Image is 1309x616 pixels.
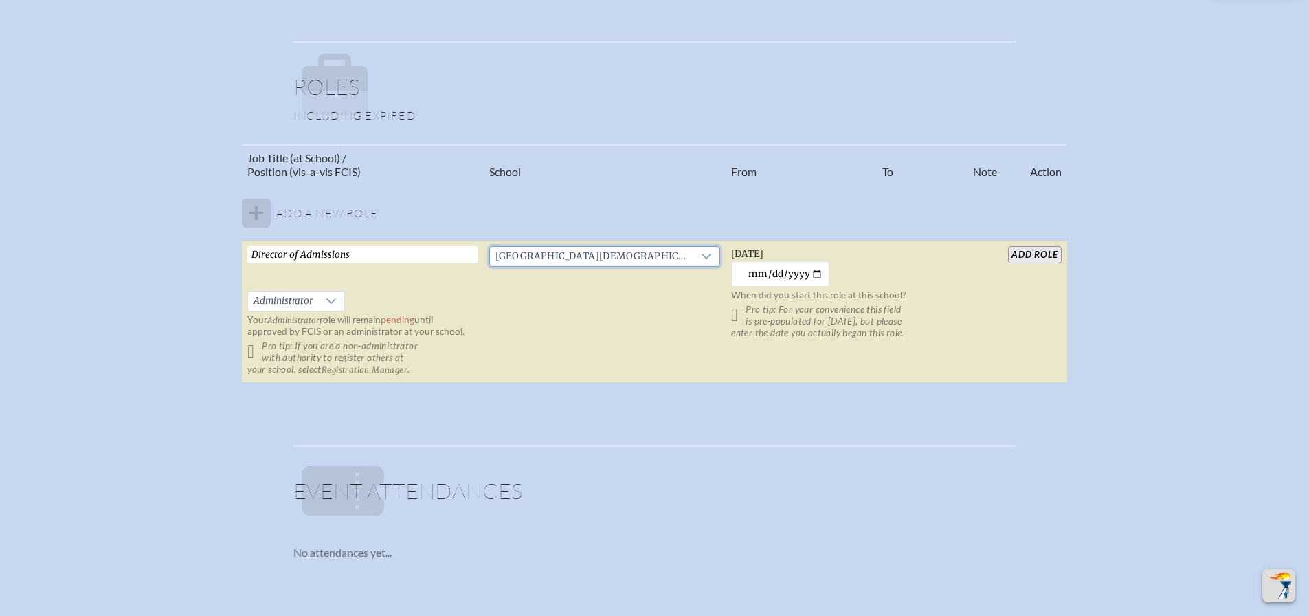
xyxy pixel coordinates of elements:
[484,145,726,185] th: School
[293,546,1016,560] p: No attendances yet...
[247,340,478,375] p: Pro tip: If you are a non-administrator with authority to register others at your school, select .
[1008,246,1061,263] input: add Role
[731,248,763,260] span: [DATE]
[967,145,1003,185] th: Note
[1262,569,1295,602] button: Scroll Top
[267,316,320,325] span: Administrator
[247,314,478,338] p: Your role will remain until approved by FCIS or an administrator at your school.
[248,291,318,311] span: Administrator
[247,246,478,263] input: Job Title, eg, Science Teacher, 5th Grade
[242,145,484,185] th: Job Title (at School) / Position (vis-a-vis FCIS)
[293,480,1016,513] h1: Event Attendances
[322,365,407,375] span: Registration Manager
[731,289,962,301] p: When did you start this role at this school?
[293,76,1016,109] h1: Roles
[490,247,693,266] span: Bayshore Christian School (Tampa)
[293,109,1016,122] p: Including expired
[877,145,968,185] th: To
[731,304,962,339] p: Pro tip: For your convenience this field is pre-populated for [DATE], but please enter the date y...
[1265,572,1293,599] img: To the top
[1003,145,1066,185] th: Action
[381,314,414,325] span: pending
[726,145,876,185] th: From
